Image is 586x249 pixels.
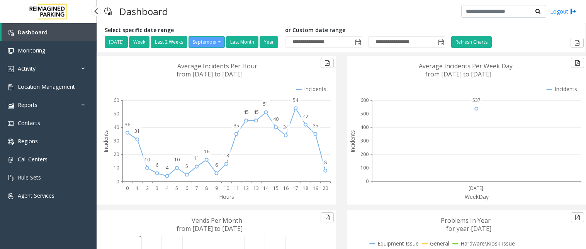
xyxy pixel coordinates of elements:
[116,178,119,185] text: 0
[2,23,97,41] a: Dashboard
[224,185,229,191] text: 10
[151,36,187,48] button: Last 2 Weeks
[571,212,584,222] button: Export to pdf
[360,137,369,144] text: 300
[234,122,239,129] text: 35
[273,185,279,191] text: 15
[18,101,37,108] span: Reports
[263,101,268,107] text: 51
[114,124,119,130] text: 40
[360,110,369,117] text: 500
[8,84,14,90] img: 'icon'
[219,193,234,200] text: Hours
[126,185,129,191] text: 0
[460,240,515,247] text: Hardware\Kiosk Issue
[146,185,149,191] text: 2
[273,116,279,122] text: 40
[321,212,334,222] button: Export to pdf
[105,27,279,34] h5: Select specific date range
[144,156,150,163] text: 10
[226,36,258,48] button: Last Month
[177,70,243,78] text: from [DATE] to [DATE]
[377,240,419,247] text: Equipment Issue
[303,185,308,191] text: 18
[18,156,48,163] span: Call Centers
[324,159,327,166] text: 8
[437,37,445,47] span: Toggle popup
[323,185,328,191] text: 20
[18,192,54,199] span: Agent Services
[8,175,14,181] img: 'icon'
[18,65,36,72] span: Activity
[194,155,199,161] text: 11
[8,139,14,145] img: 'icon'
[215,162,218,168] text: 6
[185,185,188,191] text: 6
[360,97,369,103] text: 600
[243,109,249,115] text: 45
[125,121,130,128] text: 36
[555,85,577,93] text: Incidents
[174,156,180,163] text: 10
[446,224,491,233] text: for year [DATE]
[441,216,491,225] text: Problems In Year
[571,38,584,48] button: Export to pdf
[177,224,243,233] text: from [DATE] to [DATE]
[215,185,218,191] text: 9
[129,36,149,48] button: Week
[263,185,269,191] text: 14
[18,174,41,181] span: Rule Sets
[8,120,14,127] img: 'icon'
[550,7,576,15] a: Logout
[204,148,209,155] text: 16
[8,30,14,36] img: 'icon'
[156,162,158,168] text: 6
[136,185,139,191] text: 1
[114,137,119,144] text: 30
[321,58,334,68] button: Export to pdf
[114,151,119,158] text: 20
[8,102,14,108] img: 'icon'
[303,113,308,120] text: 42
[283,185,289,191] text: 16
[366,178,369,185] text: 0
[18,29,48,36] span: Dashboard
[285,27,445,34] h5: or Custom date range
[8,48,14,54] img: 'icon'
[192,216,242,225] text: Vends Per Month
[360,124,369,130] text: 400
[253,185,259,191] text: 13
[304,85,326,93] text: Incidents
[349,130,356,152] text: Incidents
[18,83,75,90] span: Location Management
[116,2,172,21] h3: Dashboard
[260,36,278,48] button: Year
[114,110,119,117] text: 50
[425,70,491,78] text: from [DATE] to [DATE]
[189,36,225,48] button: September
[195,185,198,191] text: 7
[570,7,576,15] img: logout
[469,185,483,191] text: [DATE]
[177,62,257,70] text: Average Incidents Per Hour
[224,152,229,159] text: 13
[114,164,119,171] text: 10
[353,37,362,47] span: Toggle popup
[166,164,169,171] text: 4
[8,157,14,163] img: 'icon'
[293,185,298,191] text: 17
[293,97,299,103] text: 54
[360,164,369,171] text: 100
[8,193,14,199] img: 'icon'
[313,185,318,191] text: 19
[313,122,318,129] text: 35
[18,47,45,54] span: Monitoring
[114,97,119,103] text: 60
[156,185,158,191] text: 3
[465,193,489,200] text: WeekDay
[451,36,492,48] button: Refresh Charts
[419,62,513,70] text: Average Incidents Per Week Day
[234,185,239,191] text: 11
[253,109,259,115] text: 45
[8,66,14,72] img: 'icon'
